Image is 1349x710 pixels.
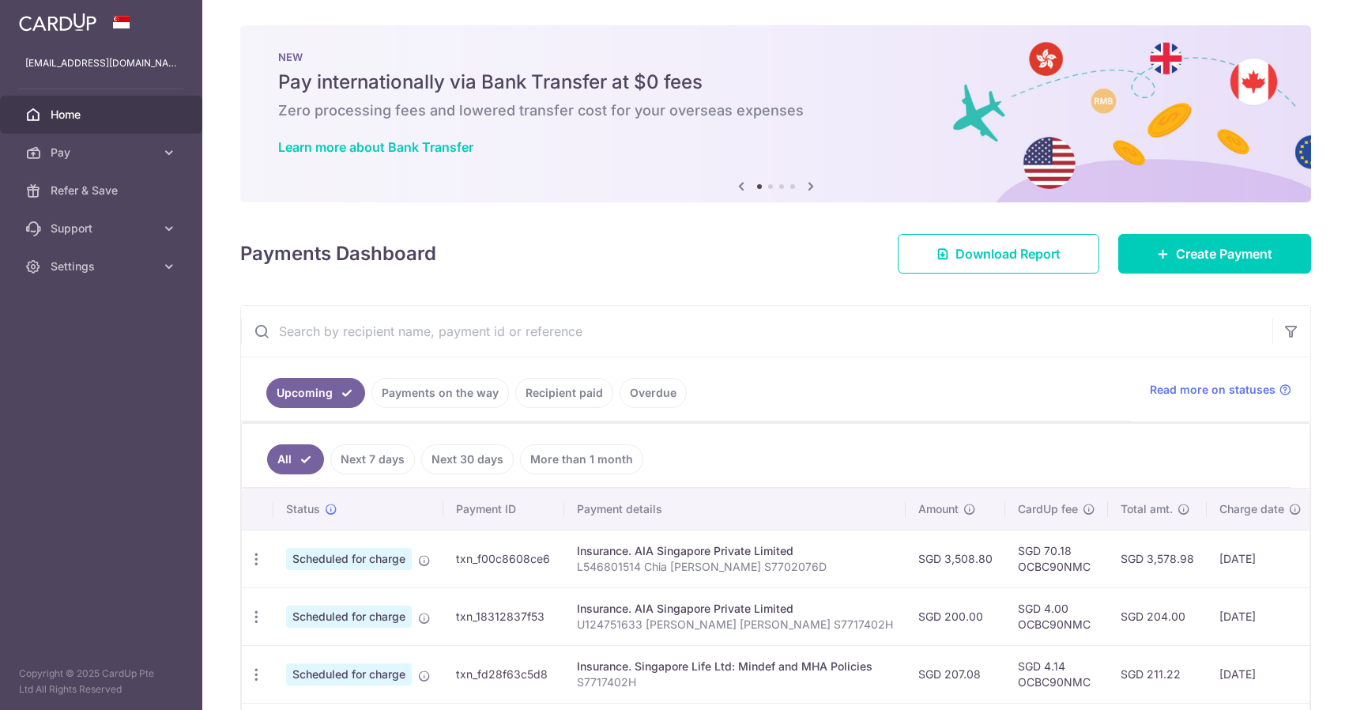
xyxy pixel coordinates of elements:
a: Create Payment [1118,234,1311,274]
a: Recipient paid [515,378,613,408]
a: Overdue [620,378,687,408]
td: txn_f00c8608ce6 [443,530,564,587]
a: Payments on the way [371,378,509,408]
span: Amount [918,501,959,517]
img: Bank transfer banner [240,25,1311,202]
td: [DATE] [1207,530,1314,587]
span: Read more on statuses [1150,382,1276,398]
th: Payment ID [443,489,564,530]
h4: Payments Dashboard [240,240,436,268]
td: [DATE] [1207,587,1314,645]
span: Download Report [955,244,1061,263]
a: More than 1 month [520,444,643,474]
a: Upcoming [266,378,365,408]
td: SGD 3,508.80 [906,530,1005,587]
a: All [267,444,324,474]
td: SGD 4.00 OCBC90NMC [1005,587,1108,645]
div: Insurance. AIA Singapore Private Limited [577,601,893,617]
a: Learn more about Bank Transfer [278,139,473,155]
h5: Pay internationally via Bank Transfer at $0 fees [278,70,1273,95]
img: CardUp [19,13,96,32]
p: NEW [278,51,1273,63]
td: SGD 204.00 [1108,587,1207,645]
td: SGD 3,578.98 [1108,530,1207,587]
td: SGD 70.18 OCBC90NMC [1005,530,1108,587]
span: Settings [51,259,155,274]
a: Download Report [898,234,1099,274]
span: Scheduled for charge [286,606,412,628]
iframe: Opens a widget where you can find more information [1248,663,1333,702]
span: Home [51,107,155,123]
th: Payment details [564,489,906,530]
td: SGD 4.14 OCBC90NMC [1005,645,1108,703]
p: U124751633 [PERSON_NAME] [PERSON_NAME] S7717402H [577,617,893,633]
span: Scheduled for charge [286,548,412,570]
span: Support [51,221,155,236]
a: Next 30 days [421,444,514,474]
td: [DATE] [1207,645,1314,703]
span: CardUp fee [1018,501,1078,517]
div: Insurance. Singapore Life Ltd: Mindef and MHA Policies [577,659,893,674]
td: SGD 207.08 [906,645,1005,703]
td: txn_18312837f53 [443,587,564,645]
p: [EMAIL_ADDRESS][DOMAIN_NAME] [25,55,177,71]
div: Insurance. AIA Singapore Private Limited [577,543,893,559]
td: SGD 211.22 [1108,645,1207,703]
span: Create Payment [1176,244,1272,263]
span: Charge date [1219,501,1284,517]
span: Scheduled for charge [286,663,412,685]
h6: Zero processing fees and lowered transfer cost for your overseas expenses [278,101,1273,120]
td: SGD 200.00 [906,587,1005,645]
p: S7717402H [577,674,893,690]
input: Search by recipient name, payment id or reference [241,306,1272,357]
a: Read more on statuses [1150,382,1291,398]
span: Status [286,501,320,517]
a: Next 7 days [330,444,415,474]
span: Pay [51,145,155,161]
td: txn_fd28f63c5d8 [443,645,564,703]
span: Total amt. [1121,501,1173,517]
span: Refer & Save [51,183,155,198]
p: L546801514 Chia [PERSON_NAME] S7702076D [577,559,893,575]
